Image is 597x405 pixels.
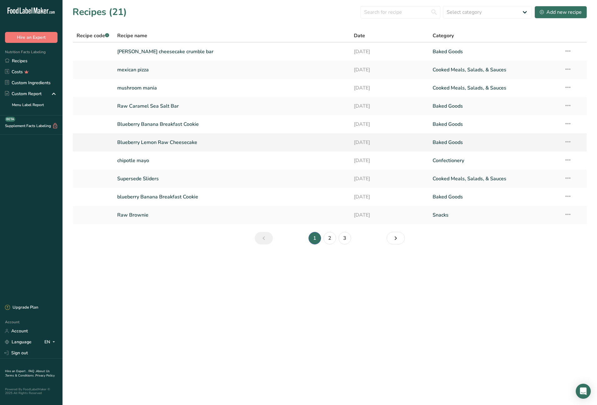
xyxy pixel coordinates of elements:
a: [DATE] [354,45,425,58]
a: [DATE] [354,190,425,203]
a: Supersede Sliders [117,172,346,185]
div: Add new recipe [540,8,582,16]
a: Raw Brownie [117,208,346,222]
a: Cooked Meals, Salads, & Sauces [433,63,557,76]
a: [DATE] [354,81,425,95]
a: [DATE] [354,100,425,113]
a: Baked Goods [433,136,557,149]
a: mexican pizza [117,63,346,76]
button: Hire an Expert [5,32,58,43]
a: FAQ . [28,369,36,373]
a: [DATE] [354,154,425,167]
button: Add new recipe [534,6,587,18]
a: Baked Goods [433,45,557,58]
a: Raw Caramel Sea Salt Bar [117,100,346,113]
h1: Recipes (21) [73,5,127,19]
a: Blueberry Banana Breakfast Cookie [117,118,346,131]
span: Date [354,32,365,39]
a: Snacks [433,208,557,222]
a: [DATE] [354,208,425,222]
div: Open Intercom Messenger [576,384,591,399]
a: [DATE] [354,63,425,76]
a: Cooked Meals, Salads, & Sauces [433,172,557,185]
a: [PERSON_NAME] cheesecake crumble bar [117,45,346,58]
a: blueberry Banana Breakfast Cookie [117,190,346,203]
a: Previous page [255,232,273,244]
div: Upgrade Plan [5,305,38,311]
a: About Us . [5,369,50,378]
span: Category [433,32,454,39]
a: Baked Goods [433,100,557,113]
a: Page 3. [339,232,351,244]
a: Next page [387,232,405,244]
a: Baked Goods [433,118,557,131]
div: BETA [5,117,15,122]
a: Page 2. [324,232,336,244]
a: Privacy Policy [35,373,55,378]
a: mushroom mania [117,81,346,95]
div: Powered By FoodLabelMaker © 2025 All Rights Reserved [5,387,58,395]
a: [DATE] [354,118,425,131]
a: [DATE] [354,172,425,185]
span: Recipe name [117,32,147,39]
a: Cooked Meals, Salads, & Sauces [433,81,557,95]
a: chipotle mayo [117,154,346,167]
span: Recipe code [77,32,109,39]
div: EN [44,338,58,346]
a: Language [5,336,32,347]
a: Hire an Expert . [5,369,27,373]
div: Custom Report [5,90,42,97]
a: Terms & Conditions . [5,373,35,378]
a: Confectionery [433,154,557,167]
a: [DATE] [354,136,425,149]
a: Baked Goods [433,190,557,203]
a: Blueberry Lemon Raw Cheesecake [117,136,346,149]
input: Search for recipe [360,6,440,18]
